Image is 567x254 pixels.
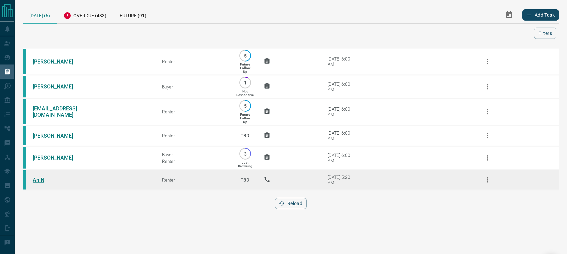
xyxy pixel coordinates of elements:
[33,177,83,183] a: An N
[33,155,83,161] a: [PERSON_NAME]
[522,9,559,21] button: Add Task
[328,81,356,92] div: [DATE] 6:00 AM
[328,56,356,67] div: [DATE] 6:00 AM
[236,171,254,189] p: TBD
[113,7,153,23] div: Future (91)
[162,84,226,89] div: Buyer
[33,133,83,139] a: [PERSON_NAME]
[23,76,26,97] div: condos.ca
[534,28,556,39] button: Filters
[23,147,26,169] div: condos.ca
[162,133,226,138] div: Renter
[23,7,57,24] div: [DATE] (6)
[162,159,226,164] div: Renter
[33,83,83,90] a: [PERSON_NAME]
[162,109,226,114] div: Renter
[57,7,113,23] div: Overdue (483)
[23,126,26,145] div: condos.ca
[238,161,252,168] p: Just Browsing
[236,127,254,145] p: TBD
[275,198,307,209] button: Reload
[23,170,26,190] div: condos.ca
[328,106,356,117] div: [DATE] 6:00 AM
[240,63,250,73] p: Future Follow Up
[243,151,248,156] p: 3
[162,59,226,64] div: Renter
[162,177,226,183] div: Renter
[243,103,248,108] p: 5
[240,113,250,124] p: Future Follow Up
[328,153,356,163] div: [DATE] 6:00 AM
[501,7,517,23] button: Select Date Range
[328,130,356,141] div: [DATE] 6:00 AM
[162,152,226,157] div: Buyer
[236,89,254,97] p: Not Responsive
[33,59,83,65] a: [PERSON_NAME]
[243,53,248,58] p: 5
[33,105,83,118] a: [EMAIL_ADDRESS][DOMAIN_NAME]
[23,99,26,124] div: condos.ca
[243,80,248,85] p: 1
[328,175,356,185] div: [DATE] 5:20 PM
[23,49,26,74] div: condos.ca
